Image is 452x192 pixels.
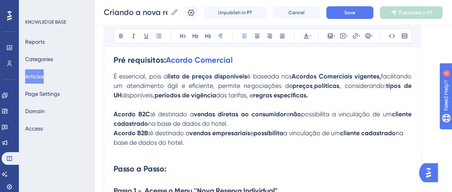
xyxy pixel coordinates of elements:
span: Save [344,9,355,16]
strong: lista de preços disponíveis [167,73,247,80]
button: Cancel [273,6,320,19]
strong: Acordo B2C: [114,110,152,118]
button: Domain [25,104,45,118]
span: , considerando: [339,82,386,89]
span: Unpublish in PT [218,9,252,16]
strong: não [289,110,301,118]
span: na base de dados do hotel. [148,120,228,127]
strong: Passo a Passo: [114,164,166,173]
span: É essencial, pois a [114,73,167,80]
strong: regras específicas. [253,91,308,99]
button: Page Settings [25,87,60,101]
button: Reports [25,35,45,49]
span: a vinculação de um [283,129,340,137]
span: Published in PT [399,9,432,16]
button: Categories [25,52,53,66]
span: e [250,129,254,137]
span: Cancel [288,9,305,16]
span: é baseada nos [247,73,291,80]
strong: cliente cadastrado [340,129,396,137]
span: disponíveis, [122,91,154,99]
strong: períodos de vigência [154,91,216,99]
button: Access [25,121,43,136]
div: 2 [55,4,57,10]
strong: vendas diretas ao consumidor [194,110,286,118]
span: Need Help? [18,2,49,11]
span: , [312,82,314,89]
strong: possibilita [254,129,283,137]
span: das tarifas, e [216,91,253,99]
button: Unpublish in PT [204,6,266,19]
span: possibilita a vinculação de um [301,110,392,118]
span: e [286,110,289,118]
button: Articles [25,69,44,84]
input: Article Name [104,7,167,18]
strong: preços [292,82,312,89]
div: KNOWLEDGE BASE [25,19,66,25]
strong: Acordos Comerciais vigentes, [292,73,381,80]
a: Acordo Comercial [166,55,233,65]
button: Save [326,6,373,19]
strong: vendas empresariais [189,129,250,137]
span: é destinado a [150,129,189,137]
button: Published in PT [380,6,443,19]
span: é destinado a [152,110,194,118]
strong: Pré requisitos: [114,55,166,65]
iframe: UserGuiding AI Assistant Launcher [419,161,443,185]
strong: Acordo B2B: [114,129,150,137]
strong: políticas [314,82,339,89]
